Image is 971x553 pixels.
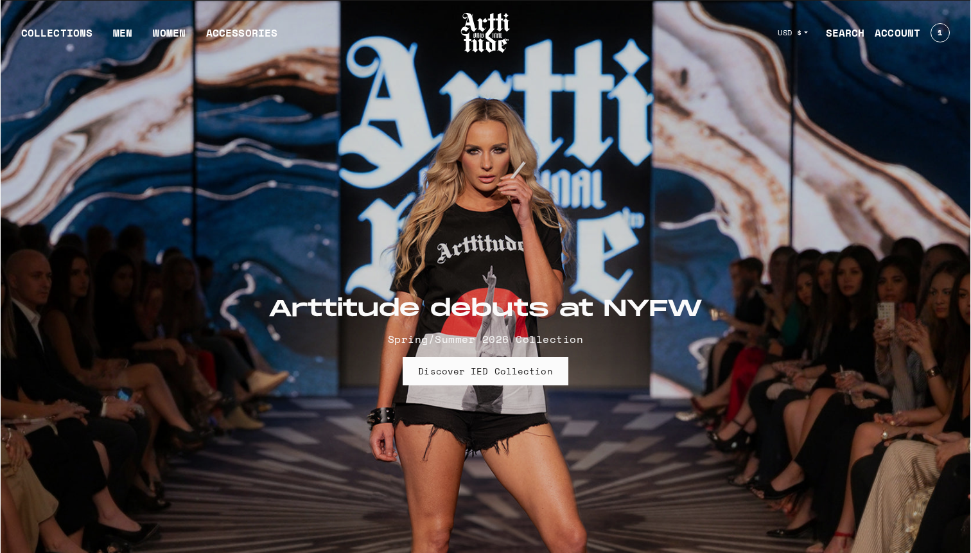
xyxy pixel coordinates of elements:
[770,19,816,47] button: USD $
[403,357,568,385] a: Discover IED Collection
[864,20,920,46] a: ACCOUNT
[268,331,703,347] p: Spring/Summer 2026 Collection
[816,20,865,46] a: SEARCH
[206,25,277,51] div: ACCESSORIES
[938,29,942,37] span: 1
[778,28,802,38] span: USD $
[113,25,132,51] a: MEN
[153,25,186,51] a: WOMEN
[11,25,288,51] ul: Main navigation
[268,295,703,324] h2: Arttitude debuts at NYFW
[21,25,92,51] div: COLLECTIONS
[460,11,511,55] img: Arttitude
[920,18,950,48] a: Open cart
